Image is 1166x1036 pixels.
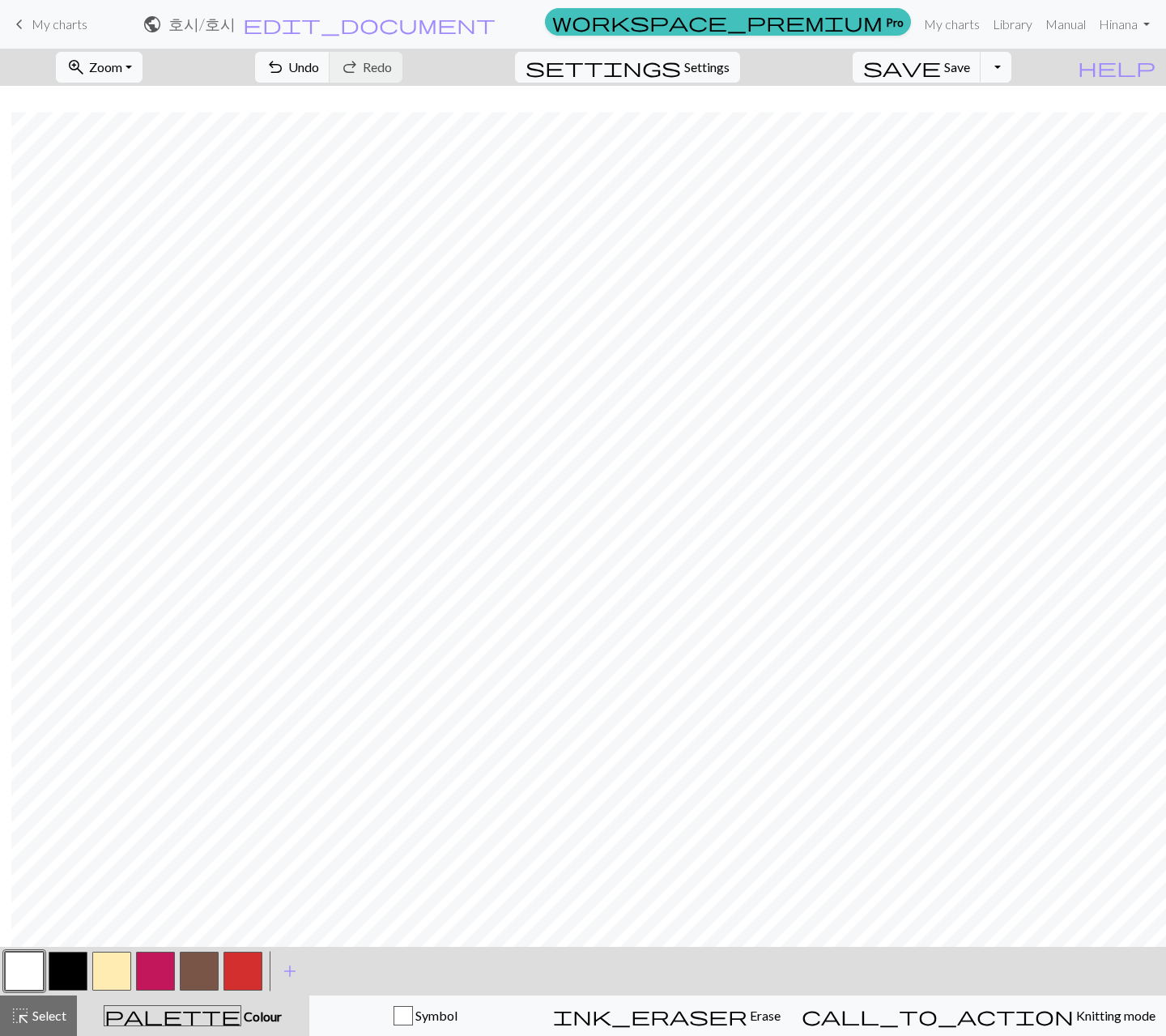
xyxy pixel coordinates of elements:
[32,16,87,32] span: My charts
[56,52,143,83] button: Zoom
[1039,8,1092,41] a: Manual
[515,52,740,83] button: SettingsSettings
[143,13,162,36] span: public
[104,1004,240,1027] span: palette
[791,995,1166,1036] button: Knitting mode
[526,56,681,79] span: settings
[545,8,911,36] a: Pro
[684,58,730,77] span: Settings
[255,52,330,83] button: Undo
[944,59,970,75] span: Save
[1092,8,1156,41] a: Hinana
[986,8,1039,41] a: Library
[280,960,300,983] span: add
[77,995,309,1036] button: Colour
[288,59,319,75] span: Undo
[243,13,496,36] span: edit_document
[10,11,87,38] a: My charts
[30,1008,66,1023] span: Select
[89,59,122,75] span: Zoom
[853,52,981,83] button: Save
[241,1008,282,1024] span: Colour
[413,1008,457,1023] span: Symbol
[802,1004,1074,1027] span: call_to_action
[309,995,543,1036] button: Symbol
[10,13,29,36] span: keyboard_arrow_left
[863,56,941,79] span: save
[66,56,86,79] span: zoom_in
[543,995,791,1036] button: Erase
[526,58,681,77] i: Settings
[266,56,285,79] span: undo
[1078,56,1155,79] span: help
[747,1008,781,1023] span: Erase
[552,11,883,33] span: workspace_premium
[917,8,986,41] a: My charts
[168,15,236,33] h2: 호시 / 호시
[553,1004,747,1027] span: ink_eraser
[11,1004,30,1027] span: highlight_alt
[1074,1008,1155,1023] span: Knitting mode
